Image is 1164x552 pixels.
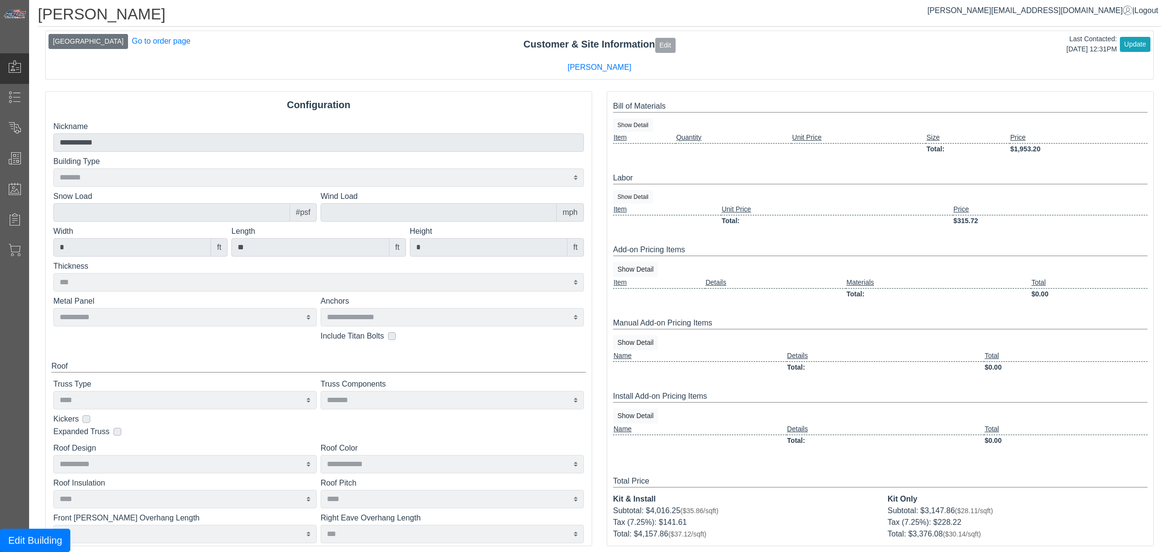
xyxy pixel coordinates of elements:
[3,9,27,19] img: Metals Direct Inc Logo
[613,262,658,277] button: Show Detail
[613,277,705,289] td: Item
[888,528,1148,540] div: Total: $3,376.08
[613,204,721,215] td: Item
[389,238,406,257] div: ft
[46,97,592,112] div: Configuration
[955,507,993,515] span: ($28.11/sqft)
[613,408,658,423] button: Show Detail
[721,204,953,215] td: Unit Price
[846,288,1031,300] td: Total:
[48,34,128,49] button: [GEOGRAPHIC_DATA]
[613,317,1148,329] div: Manual Add-on Pricing Items
[787,350,984,362] td: Details
[613,475,1148,487] div: Total Price
[556,203,584,222] div: mph
[680,507,719,515] span: ($35.86/sqft)
[927,6,1132,15] a: [PERSON_NAME][EMAIL_ADDRESS][DOMAIN_NAME]
[613,350,787,362] td: Name
[321,477,584,489] label: Roof Pitch
[984,350,1148,362] td: Total
[1120,37,1150,52] button: Update
[1031,277,1148,289] td: Total
[321,191,584,202] label: Wind Load
[953,215,1148,227] td: $315.72
[613,132,676,144] td: Item
[613,335,658,350] button: Show Detail
[953,204,1148,215] td: Price
[53,378,317,390] label: Truss Type
[321,378,584,390] label: Truss Components
[46,37,1153,52] div: Customer & Site Information
[321,442,584,454] label: Roof Color
[705,277,846,289] td: Details
[984,361,1148,373] td: $0.00
[321,295,584,307] label: Anchors
[613,118,653,132] button: Show Detail
[567,63,631,71] a: [PERSON_NAME]
[53,442,317,454] label: Roof Design
[53,512,317,524] label: Front [PERSON_NAME] Overhang Length
[321,512,584,524] label: Right Eave Overhang Length
[926,132,1010,144] td: Size
[613,100,1148,113] div: Bill of Materials
[676,132,792,144] td: Quantity
[613,517,873,528] div: Tax (7.25%): $141.61
[410,226,584,237] label: Height
[51,360,586,373] div: Roof
[53,477,317,489] label: Roof Insulation
[888,493,1148,505] div: Kit Only
[613,493,873,505] div: Kit & Install
[787,435,984,446] td: Total:
[888,505,1148,517] div: Subtotal: $3,147.86
[53,426,110,438] label: Expanded Truss
[53,191,317,202] label: Snow Load
[132,37,191,45] a: Go to order page
[721,215,953,227] td: Total:
[53,413,79,425] label: Kickers
[787,423,984,435] td: Details
[846,277,1031,289] td: Materials
[231,226,405,237] label: Length
[927,5,1158,16] div: |
[888,517,1148,528] div: Tax (7.25%): $228.22
[1010,143,1148,155] td: $1,953.20
[613,423,787,435] td: Name
[984,435,1148,446] td: $0.00
[210,238,227,257] div: ft
[792,132,926,144] td: Unit Price
[926,143,1010,155] td: Total:
[613,505,873,517] div: Subtotal: $4,016.25
[53,226,227,237] label: Width
[38,5,1161,27] h1: [PERSON_NAME]
[613,190,653,204] button: Show Detail
[1010,132,1148,144] td: Price
[613,172,1148,184] div: Labor
[53,156,584,167] label: Building Type
[787,361,984,373] td: Total:
[1031,288,1148,300] td: $0.00
[655,38,676,53] button: Edit
[321,330,384,342] label: Include Titan Bolts
[613,390,1148,403] div: Install Add-on Pricing Items
[290,203,317,222] div: #psf
[53,260,584,272] label: Thickness
[53,295,317,307] label: Metal Panel
[613,244,1148,256] div: Add-on Pricing Items
[613,528,873,540] div: Total: $4,157.86
[1067,34,1117,54] div: Last Contacted: [DATE] 12:31PM
[668,530,707,538] span: ($37.12/sqft)
[53,121,584,132] label: Nickname
[984,423,1148,435] td: Total
[567,238,584,257] div: ft
[943,530,981,538] span: ($30.14/sqft)
[1134,6,1158,15] span: Logout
